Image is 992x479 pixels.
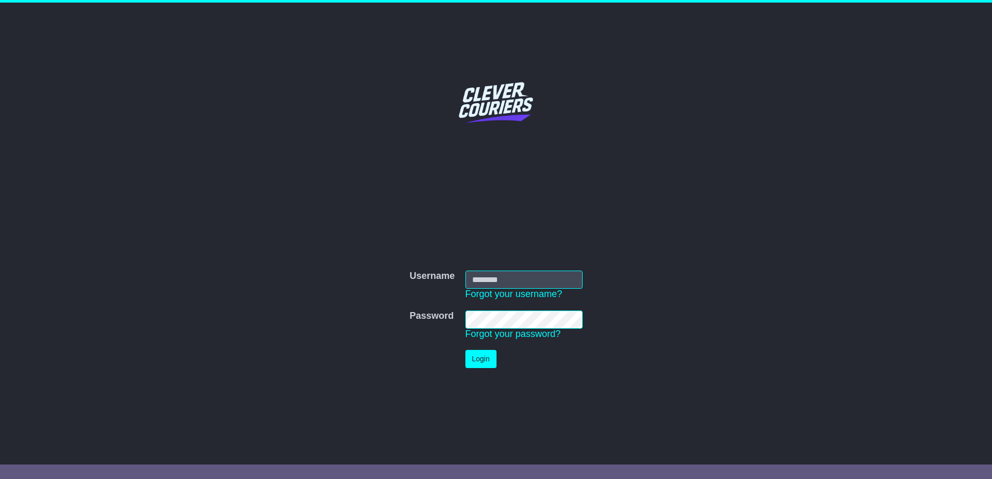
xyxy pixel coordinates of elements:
[452,58,540,146] img: Clever Couriers
[409,271,454,282] label: Username
[409,311,453,322] label: Password
[465,289,562,299] a: Forgot your username?
[465,350,497,368] button: Login
[465,329,561,339] a: Forgot your password?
